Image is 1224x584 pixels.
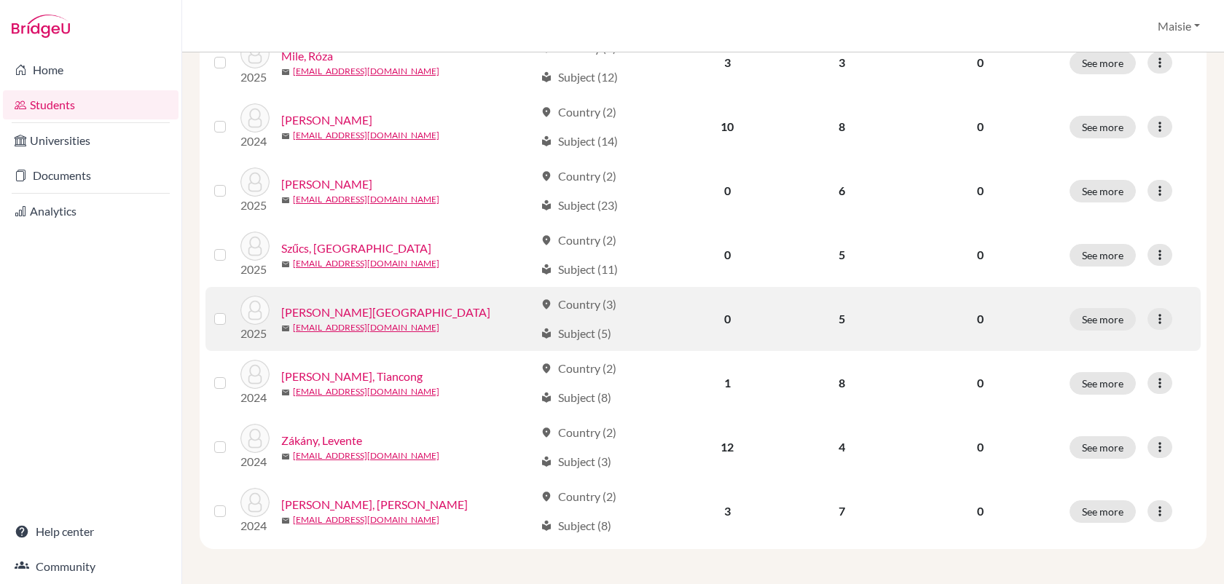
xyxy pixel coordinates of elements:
img: Mile, Róza [240,39,270,68]
div: Country (3) [541,296,616,313]
span: local_library [541,264,552,275]
div: Subject (8) [541,517,611,534]
span: mail [281,132,290,141]
span: mail [281,68,290,76]
span: local_library [541,200,552,211]
p: 2024 [240,389,270,406]
p: 0 [909,54,1052,71]
span: local_library [541,328,552,339]
td: 8 [783,351,901,415]
td: 3 [672,31,783,95]
span: mail [281,324,290,333]
a: [EMAIL_ADDRESS][DOMAIN_NAME] [293,321,439,334]
span: local_library [541,520,552,532]
span: mail [281,260,290,269]
td: 6 [783,159,901,223]
p: 2025 [240,197,270,214]
span: location_on [541,234,552,246]
img: Pohl, Roderik [240,103,270,133]
a: Universities [3,126,178,155]
div: Subject (14) [541,133,618,150]
span: local_library [541,392,552,403]
td: 12 [672,415,783,479]
div: Country (2) [541,424,616,441]
div: Country (2) [541,167,616,185]
div: Country (2) [541,232,616,249]
td: 7 [783,479,901,543]
td: 5 [783,223,901,287]
img: Zsótér, Jázmin [240,488,270,517]
a: Community [3,552,178,581]
td: 3 [672,479,783,543]
td: 5 [783,287,901,351]
td: 0 [672,223,783,287]
p: 2024 [240,453,270,470]
td: 0 [672,287,783,351]
p: 2024 [240,133,270,150]
a: Home [3,55,178,84]
td: 4 [783,415,901,479]
p: 2025 [240,325,270,342]
button: See more [1070,500,1136,523]
span: location_on [541,491,552,502]
p: 0 [909,438,1052,456]
button: See more [1070,52,1136,74]
td: 3 [783,31,901,95]
img: Zákány, Levente [240,424,270,453]
a: [EMAIL_ADDRESS][DOMAIN_NAME] [293,257,439,270]
a: [EMAIL_ADDRESS][DOMAIN_NAME] [293,385,439,398]
div: Country (2) [541,360,616,377]
img: Szűcs, Milan [240,232,270,261]
span: mail [281,452,290,461]
a: [EMAIL_ADDRESS][DOMAIN_NAME] [293,129,439,142]
div: Subject (12) [541,68,618,86]
p: 2025 [240,261,270,278]
p: 0 [909,310,1052,328]
span: location_on [541,363,552,374]
td: 0 [672,159,783,223]
div: Subject (8) [541,389,611,406]
a: [EMAIL_ADDRESS][DOMAIN_NAME] [293,513,439,526]
a: [EMAIL_ADDRESS][DOMAIN_NAME] [293,193,439,206]
td: 1 [672,351,783,415]
span: location_on [541,427,552,438]
a: [PERSON_NAME][GEOGRAPHIC_DATA] [281,304,490,321]
a: Help center [3,517,178,546]
img: Wang, Tiancong [240,360,270,389]
p: 0 [909,182,1052,200]
button: Maisie [1151,12,1207,40]
div: Subject (3) [541,453,611,470]
button: See more [1070,180,1136,202]
span: location_on [541,170,552,182]
a: Mile, Róza [281,47,333,65]
p: 0 [909,374,1052,392]
a: [PERSON_NAME] [281,111,372,129]
p: 2025 [240,68,270,86]
button: See more [1070,244,1136,267]
a: [EMAIL_ADDRESS][DOMAIN_NAME] [293,65,439,78]
span: mail [281,196,290,205]
td: 8 [783,95,901,159]
a: [EMAIL_ADDRESS][DOMAIN_NAME] [293,449,439,462]
div: Country (2) [541,488,616,505]
img: Bridge-U [12,15,70,38]
button: See more [1070,436,1136,459]
span: mail [281,516,290,525]
p: 0 [909,246,1052,264]
span: location_on [541,42,552,54]
div: Subject (23) [541,197,618,214]
a: [PERSON_NAME], [PERSON_NAME] [281,496,468,513]
a: Szűcs, [GEOGRAPHIC_DATA] [281,240,431,257]
img: Rubecz, Bálint [240,167,270,197]
div: Country (2) [541,103,616,121]
a: [PERSON_NAME], Tiancong [281,368,423,385]
span: local_library [541,135,552,147]
p: 0 [909,502,1052,520]
a: Documents [3,161,178,190]
a: Students [3,90,178,119]
div: Subject (11) [541,261,618,278]
p: 2024 [240,517,270,534]
button: See more [1070,372,1136,395]
span: mail [281,388,290,397]
span: location_on [541,106,552,118]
